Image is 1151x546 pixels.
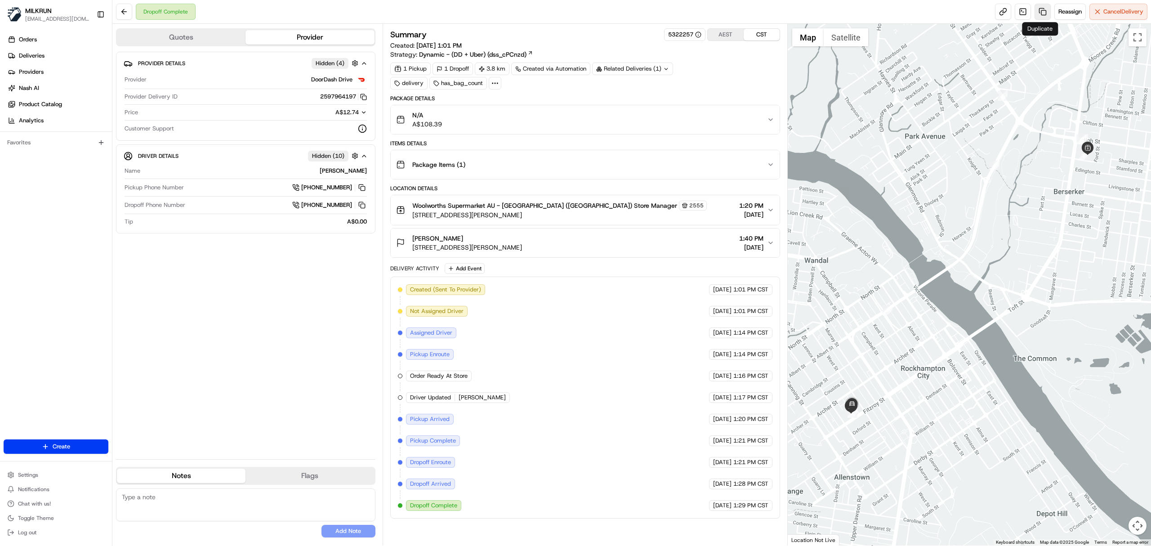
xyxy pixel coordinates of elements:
[824,28,868,46] button: Show satellite imagery
[990,161,999,170] div: 5
[708,29,744,40] button: AEST
[53,443,70,451] span: Create
[998,91,1008,101] div: 1
[713,415,732,423] span: [DATE]
[18,500,51,507] span: Chat with us!
[592,63,673,75] div: Related Deliveries (1)
[744,29,780,40] button: CST
[433,63,473,75] div: 1 Dropoff
[733,501,768,510] span: 1:29 PM CST
[733,415,768,423] span: 1:20 PM CST
[125,167,140,175] span: Name
[292,183,367,192] a: [PHONE_NUMBER]
[144,167,367,175] div: [PERSON_NAME]
[410,415,450,423] span: Pickup Arrived
[1103,8,1143,16] span: Cancel Delivery
[4,497,108,510] button: Chat with us!
[733,329,768,337] span: 1:14 PM CST
[412,160,465,169] span: Package Items ( 1 )
[445,263,485,274] button: Add Event
[390,77,428,90] div: delivery
[390,95,780,102] div: Package Details
[788,534,839,546] div: Location Not Live
[733,307,768,315] span: 1:01 PM CST
[390,50,533,59] div: Strategy:
[312,58,361,69] button: Hidden (4)
[391,150,780,179] button: Package Items (1)
[25,15,89,22] span: [EMAIL_ADDRESS][DOMAIN_NAME]
[301,183,352,192] span: [PHONE_NUMBER]
[410,394,451,402] span: Driver Updated
[1129,28,1147,46] button: Toggle fullscreen view
[19,52,45,60] span: Deliveries
[125,201,185,209] span: Dropoff Phone Number
[18,471,38,479] span: Settings
[739,243,763,252] span: [DATE]
[4,526,108,539] button: Log out
[125,76,147,84] span: Provider
[117,30,245,45] button: Quotes
[4,65,112,79] a: Providers
[18,486,49,493] span: Notifications
[4,97,112,112] a: Product Catalog
[301,201,352,209] span: [PHONE_NUMBER]
[790,534,820,546] a: Open this area in Google Maps (opens a new window)
[739,210,763,219] span: [DATE]
[1058,8,1082,16] span: Reassign
[996,539,1035,546] button: Keyboard shortcuts
[410,437,456,445] span: Pickup Complete
[1078,151,1088,161] div: 3
[412,234,463,243] span: [PERSON_NAME]
[308,150,361,161] button: Hidden (10)
[733,394,768,402] span: 1:17 PM CST
[733,437,768,445] span: 1:21 PM CST
[18,529,36,536] span: Log out
[713,480,732,488] span: [DATE]
[391,195,780,225] button: Woolworths Supermarket AU - [GEOGRAPHIC_DATA] ([GEOGRAPHIC_DATA]) Store Manager2555[STREET_ADDRES...
[412,120,442,129] span: A$108.39
[4,483,108,496] button: Notifications
[410,480,451,488] span: Dropoff Arrived
[320,93,367,101] button: 2597964197
[390,265,439,272] div: Delivery Activity
[883,305,892,315] div: 6
[335,108,359,116] span: A$12.74
[316,59,344,67] span: Hidden ( 4 )
[4,32,112,47] a: Orders
[7,7,22,22] img: MILKRUN
[125,218,133,226] span: Tip
[138,152,178,160] span: Driver Details
[125,125,174,133] span: Customer Support
[733,350,768,358] span: 1:14 PM CST
[19,116,44,125] span: Analytics
[739,201,763,210] span: 1:20 PM
[713,307,732,315] span: [DATE]
[288,108,367,116] button: A$12.74
[292,200,367,210] a: [PHONE_NUMBER]
[390,41,462,50] span: Created:
[410,307,464,315] span: Not Assigned Driver
[713,329,732,337] span: [DATE]
[412,201,677,210] span: Woolworths Supermarket AU - [GEOGRAPHIC_DATA] ([GEOGRAPHIC_DATA]) Store Manager
[713,394,732,402] span: [DATE]
[125,108,138,116] span: Price
[125,183,184,192] span: Pickup Phone Number
[137,218,367,226] div: A$0.00
[117,469,245,483] button: Notes
[4,49,112,63] a: Deliveries
[713,286,732,294] span: [DATE]
[19,84,39,92] span: Nash AI
[668,31,701,39] button: 5322257
[739,234,763,243] span: 1:40 PM
[4,113,112,128] a: Analytics
[1022,22,1058,36] div: Duplicate
[25,6,52,15] button: MILKRUN
[713,372,732,380] span: [DATE]
[511,63,590,75] a: Created via Automation
[124,56,368,71] button: Provider DetailsHidden (4)
[391,105,780,134] button: N/AA$108.39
